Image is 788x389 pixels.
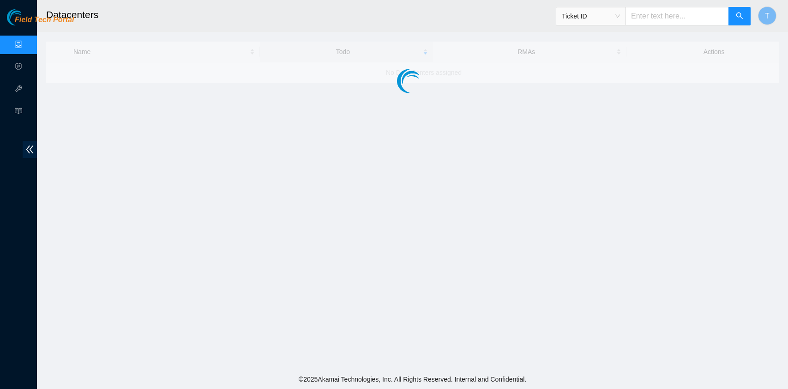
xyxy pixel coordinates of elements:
span: Field Tech Portal [15,16,74,24]
input: Enter text here... [626,7,729,25]
span: read [15,103,22,122]
button: T [758,6,776,25]
img: Akamai Technologies [7,9,47,25]
a: Akamai TechnologiesField Tech Portal [7,17,74,29]
footer: © 2025 Akamai Technologies, Inc. All Rights Reserved. Internal and Confidential. [37,370,788,389]
span: search [736,12,743,21]
span: T [765,10,770,22]
span: double-left [23,141,37,158]
span: Ticket ID [562,9,620,23]
button: search [728,7,751,25]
